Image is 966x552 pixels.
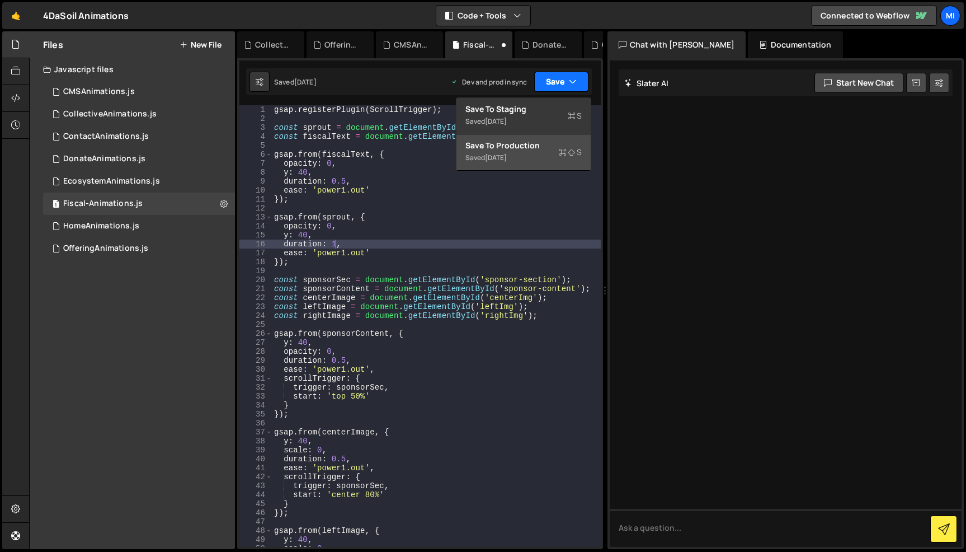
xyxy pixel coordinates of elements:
div: Code + Tools [456,97,591,171]
div: Chat with [PERSON_NAME] [607,31,746,58]
div: 13 [239,213,272,222]
div: OfferingAnimations.js [324,39,360,50]
div: Fiscal-Animations.js [63,199,143,209]
div: 31 [239,374,272,383]
div: 17 [239,249,272,258]
div: 10 [239,186,272,195]
div: Documentation [748,31,842,58]
div: 19 [239,266,272,275]
div: EcosystemAnimations.js [63,176,160,186]
div: 15825/43041.js [43,81,235,103]
h2: Files [43,39,63,51]
h2: Slater AI [624,78,669,88]
div: 48 [239,526,272,535]
div: [DATE] [485,153,507,162]
div: 27 [239,338,272,347]
div: 8 [239,168,272,177]
div: 32 [239,383,272,392]
div: 44 [239,490,272,499]
span: 1 [53,200,59,209]
div: 11 [239,195,272,204]
div: 43 [239,481,272,490]
a: 🤙 [2,2,30,29]
div: DonateAnimations.js [533,39,568,50]
div: Saved [274,77,317,87]
div: 15825/42941.js [43,170,235,193]
div: 26 [239,329,272,338]
div: [DATE] [485,116,507,126]
div: 3 [239,123,272,132]
div: 29 [239,356,272,365]
a: Connected to Webflow [811,6,937,26]
div: 40 [239,455,272,464]
div: ContactAnimations.js [63,132,149,142]
div: HomeAnimations.js [63,221,139,231]
div: 5 [239,141,272,150]
span: S [559,147,582,158]
div: 4 [239,132,272,141]
div: 36 [239,419,272,428]
div: DonateAnimations.js [63,154,145,164]
div: CollectiveAnimations.js [255,39,291,50]
div: 47 [239,517,272,526]
div: [DATE] [294,77,317,87]
div: 45 [239,499,272,508]
div: 9 [239,177,272,186]
div: Saved [465,151,582,165]
div: 1 [239,105,272,114]
div: 2 [239,114,272,123]
div: 7 [239,159,272,168]
button: Start new chat [814,73,903,93]
div: 23 [239,302,272,311]
div: 15825/42943.js [43,125,235,148]
button: New File [180,40,222,49]
div: Javascript files [30,58,235,81]
a: Mi [940,6,960,26]
div: 34 [239,401,272,410]
div: 15825/42114.js [43,215,235,237]
div: 16 [239,240,272,249]
div: 15825/42132.js [43,237,235,260]
div: 49 [239,535,272,544]
div: 22 [239,293,272,302]
div: 18 [239,258,272,266]
div: Save to Production [465,140,582,151]
div: OfferingAnimations.js [63,244,148,254]
div: 28 [239,347,272,356]
div: Fiscal-Animations.js [463,39,499,50]
div: 39 [239,446,272,455]
div: 4DaSoil Animations [43,9,129,22]
div: 37 [239,428,272,437]
div: 46 [239,508,272,517]
div: Save to Staging [465,104,582,115]
button: Save [534,72,588,92]
div: 24 [239,311,272,320]
button: Code + Tools [436,6,530,26]
div: 38 [239,437,272,446]
div: 25 [239,320,272,329]
button: Save to StagingS Saved[DATE] [456,98,591,134]
div: 12 [239,204,272,213]
div: 30 [239,365,272,374]
div: Saved [465,115,582,128]
div: CollectiveAnimations.js [63,109,157,119]
div: 33 [239,392,272,401]
span: S [568,110,582,121]
div: 14 [239,222,272,231]
div: 20 [239,275,272,284]
div: 6 [239,150,272,159]
div: Dev and prod in sync [451,77,527,87]
button: Save to ProductionS Saved[DATE] [456,134,591,171]
div: 15825/42944.js [43,148,235,170]
div: ContactAnimations.js [602,39,638,50]
div: CMSAnimations.js [63,87,135,97]
div: CMSAnimations.js [394,39,430,50]
div: 15825/42118.js [43,103,235,125]
div: 41 [239,464,272,473]
div: 42 [239,473,272,481]
div: 15825/43039.js [43,193,235,215]
div: 35 [239,410,272,419]
div: 15 [239,231,272,240]
div: 21 [239,284,272,293]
